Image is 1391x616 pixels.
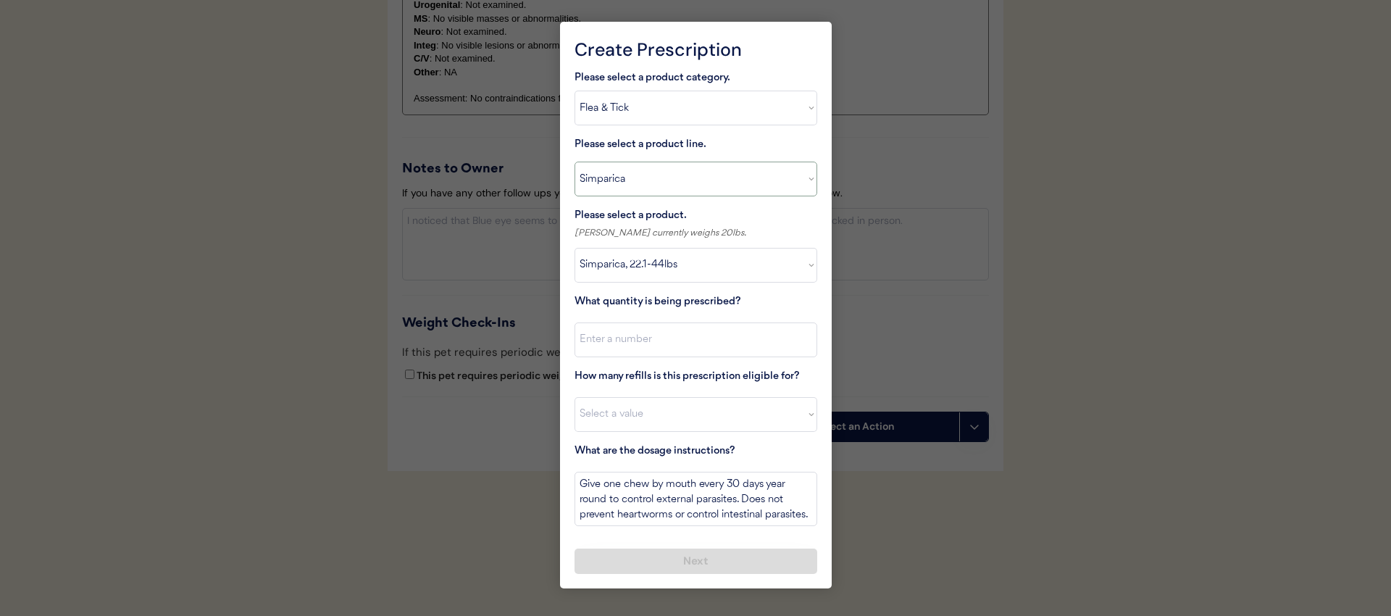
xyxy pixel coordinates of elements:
[575,136,719,154] div: Please select a product line.
[575,207,817,225] div: Please select a product.
[575,294,817,312] div: What quantity is being prescribed?
[575,36,817,64] div: Create Prescription
[575,322,817,357] input: Enter a number
[575,443,817,461] div: What are the dosage instructions?
[575,549,817,574] button: Next
[575,368,817,386] div: How many refills is this prescription eligible for?
[575,225,817,241] div: [PERSON_NAME] currently weighs 20lbs.
[575,70,817,88] div: Please select a product category.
